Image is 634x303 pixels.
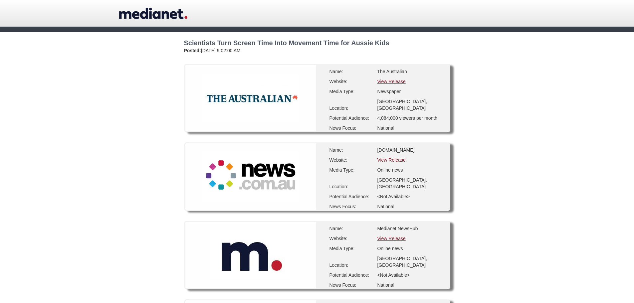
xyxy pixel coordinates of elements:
[377,282,444,288] div: National
[119,5,187,22] a: medianet
[329,167,373,173] div: Media Type:
[377,193,444,200] div: <Not Available>
[329,272,373,278] div: Potential Audience:
[184,47,450,54] div: [DATE] 9:02:00 AM
[329,157,373,163] div: Website:
[377,157,405,163] a: View Release
[377,177,444,190] div: [GEOGRAPHIC_DATA], [GEOGRAPHIC_DATA]
[329,147,373,153] div: Name:
[329,68,373,75] div: Name:
[377,88,444,95] div: Newspaper
[329,115,373,121] div: Potential Audience:
[329,262,373,268] div: Location:
[202,150,299,202] img: News.com.au
[377,167,444,173] div: Online news
[329,78,373,85] div: Website:
[377,79,405,84] a: View Release
[377,272,444,278] div: <Not Available>
[377,255,444,268] div: [GEOGRAPHIC_DATA], [GEOGRAPHIC_DATA]
[329,125,373,131] div: News Focus:
[377,203,444,210] div: National
[329,235,373,242] div: Website:
[184,39,450,47] h2: Scientists Turn Screen Time Into Movement Time for Aussie Kids
[377,225,444,232] div: Medianet NewsHub
[377,147,444,153] div: [DOMAIN_NAME]
[377,236,405,241] a: View Release
[329,203,373,210] div: News Focus:
[329,88,373,95] div: Media Type:
[329,282,373,288] div: News Focus:
[377,245,444,252] div: Online news
[329,193,373,200] div: Potential Audience:
[329,225,373,232] div: Name:
[329,105,373,111] div: Location:
[377,125,444,131] div: National
[329,245,373,252] div: Media Type:
[377,115,444,121] div: 4,084,000 viewers per month
[329,183,373,190] div: Location:
[377,98,444,111] div: [GEOGRAPHIC_DATA], [GEOGRAPHIC_DATA]
[377,68,444,75] div: The Australian
[210,230,291,280] img: Medianet NewsHub
[202,74,299,122] img: The Australian
[184,48,201,53] strong: Posted:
